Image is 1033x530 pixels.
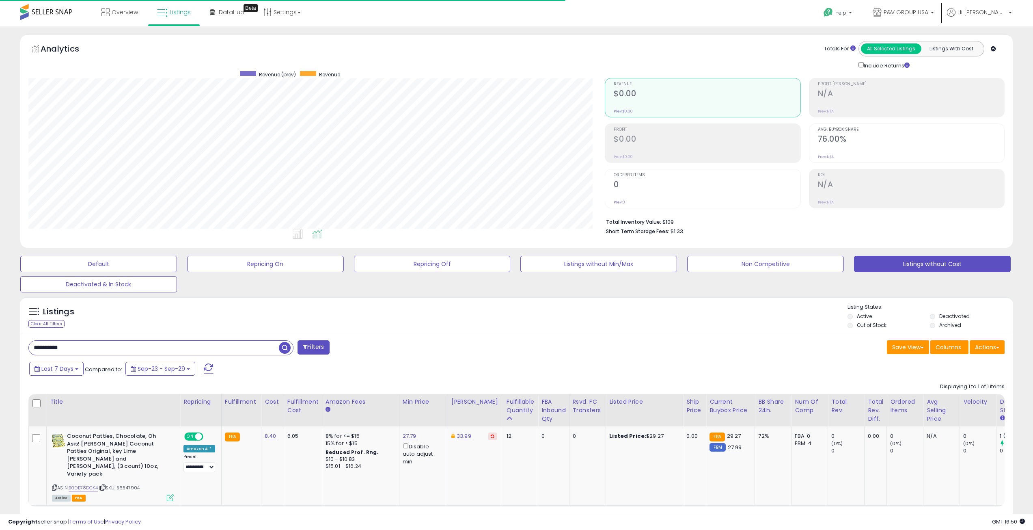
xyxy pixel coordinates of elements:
div: Displaying 1 to 1 of 1 items [940,383,1005,391]
div: Total Rev. Diff. [868,398,883,423]
div: 6.05 [287,433,316,440]
div: seller snap | | [8,518,141,526]
h2: 0 [614,180,800,191]
button: Default [20,256,177,272]
span: Avg. Buybox Share [818,128,1004,132]
small: FBM [710,443,725,452]
div: BB Share 24h. [758,398,788,415]
span: Columns [936,343,961,351]
div: Fulfillment Cost [287,398,319,415]
small: FBA [225,433,240,441]
button: Listings without Min/Max [520,256,677,272]
span: FBA [72,495,86,502]
button: Columns [930,340,968,354]
div: Listed Price [609,398,679,406]
div: Ordered Items [890,398,920,415]
small: Prev: $0.00 [614,109,633,114]
span: Revenue [614,82,800,87]
div: $15.01 - $16.24 [326,463,393,470]
span: Revenue (prev) [259,71,296,78]
small: Prev: N/A [818,154,834,159]
a: Help [817,1,860,26]
span: Help [835,9,846,16]
span: ROI [818,173,1004,177]
span: 2025-10-8 16:50 GMT [992,518,1025,526]
button: Listings without Cost [854,256,1011,272]
div: Rsvd. FC Transfers [573,398,603,415]
b: Coconut Patties, Chocolate, Oh Asis! [PERSON_NAME] Coconut Patties Original, key Lime [PERSON_NAM... [67,433,166,480]
a: Privacy Policy [105,518,141,526]
h2: $0.00 [614,89,800,100]
div: N/A [927,433,953,440]
div: 0 [963,433,996,440]
b: Short Term Storage Fees: [606,228,669,235]
a: B0DB78DCK4 [69,485,98,491]
label: Active [857,313,872,320]
small: Prev: N/A [818,200,834,205]
span: Hi [PERSON_NAME] [958,8,1006,16]
small: Prev: 0 [614,200,625,205]
span: ON [185,433,195,440]
span: Profit [PERSON_NAME] [818,82,1004,87]
a: Hi [PERSON_NAME] [947,8,1012,26]
div: Num of Comp. [795,398,824,415]
div: Repricing [183,398,218,406]
span: Compared to: [85,366,122,373]
div: 0.00 [686,433,700,440]
div: Title [50,398,177,406]
a: 33.99 [457,432,471,440]
h5: Listings [43,306,74,318]
h2: N/A [818,180,1004,191]
span: Sep-23 - Sep-29 [138,365,185,373]
div: Clear All Filters [28,320,65,328]
div: Days In Stock [1000,398,1029,415]
button: Repricing On [187,256,344,272]
b: Total Inventory Value: [606,218,661,225]
h5: Analytics [41,43,95,56]
div: ASIN: [52,433,174,500]
div: FBA: 0 [795,433,822,440]
span: Ordered Items [614,173,800,177]
div: 72% [758,433,785,440]
div: $10 - $10.83 [326,456,393,463]
button: Last 7 Days [29,362,84,376]
div: 0 [573,433,600,440]
button: Actions [970,340,1005,354]
small: (0%) [831,440,843,447]
div: Ship Price [686,398,703,415]
div: 1 (14.29%) [1000,433,1033,440]
div: Amazon Fees [326,398,396,406]
div: Disable auto adjust min [403,442,442,465]
label: Out of Stock [857,322,886,329]
a: 8.40 [265,432,276,440]
div: 0 (0%) [1000,447,1033,454]
div: FBM: 4 [795,440,822,447]
div: 0 [963,447,996,454]
h2: 76.00% [818,134,1004,145]
button: Listings With Cost [921,43,981,54]
button: Non Competitive [687,256,844,272]
span: 29.27 [727,432,741,440]
small: FBA [710,433,725,441]
div: Fulfillment [225,398,258,406]
div: Preset: [183,454,215,472]
div: Current Buybox Price [710,398,751,415]
div: Avg Selling Price [927,398,956,423]
div: 0 [831,433,864,440]
p: Listing States: [848,303,1013,311]
a: Terms of Use [69,518,104,526]
div: Fulfillable Quantity [507,398,535,415]
small: Prev: $0.00 [614,154,633,159]
h2: $0.00 [614,134,800,145]
button: Repricing Off [354,256,511,272]
div: [PERSON_NAME] [451,398,500,406]
div: 15% for > $15 [326,440,393,447]
img: 51IyumbkYaL._SL40_.jpg [52,433,65,449]
div: 0 [890,447,923,454]
div: Include Returns [852,61,919,70]
small: Days In Stock. [1000,415,1005,422]
div: 12 [507,433,532,440]
div: Velocity [963,398,993,406]
span: Overview [112,8,138,16]
span: 27.99 [728,443,742,451]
